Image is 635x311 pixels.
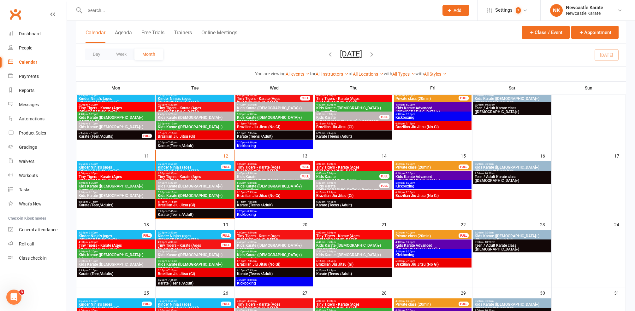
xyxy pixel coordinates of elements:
div: FULL [300,96,310,101]
span: - 4:20pm [405,163,415,165]
span: 6:15pm [237,132,312,135]
span: 4:40pm [157,113,233,116]
strong: You are viewing [255,71,286,76]
span: Tiny Tigers - Karate (Ages [DEMOGRAPHIC_DATA]) [237,97,300,104]
div: NK [550,4,563,17]
th: Sun [552,81,626,95]
span: Teen / Adult Karate class ([DEMOGRAPHIC_DATA]+) [474,106,549,114]
span: Kids Karate ([DEMOGRAPHIC_DATA]+) Intermediate+ [157,194,233,201]
strong: with [415,71,424,76]
span: 9:00am [474,103,549,106]
div: Waivers [19,159,34,164]
span: 4:00pm [395,94,459,97]
a: Roll call [8,237,67,251]
span: Kids Karate ([DEMOGRAPHIC_DATA]+) Beginners [78,194,153,201]
span: 8:20am [474,163,549,165]
span: Kids Karate ([DEMOGRAPHIC_DATA]+) Beginners [157,184,233,192]
span: Kids Karate ([DEMOGRAPHIC_DATA]+) Intermediate+ [237,116,312,123]
span: - 7:15pm [325,122,336,125]
span: - 4:30pm [88,103,98,106]
span: Tiny Tigers - Karate (Ages [DEMOGRAPHIC_DATA]) [316,165,391,173]
span: Kids Karate ([DEMOGRAPHIC_DATA]+) Beginners [237,175,300,182]
span: Teen / Adult Karate class ([DEMOGRAPHIC_DATA]+) [474,175,549,182]
span: - 3:50pm [167,163,177,165]
span: 4:00pm [395,163,459,165]
span: - 9:00am [484,163,494,165]
span: - 6:10pm [88,191,98,194]
span: Kickboxing [237,213,312,216]
span: 4:40pm [395,172,470,175]
div: General attendance [19,227,57,232]
span: - 8:10pm [246,141,257,144]
th: Fri [393,81,472,95]
span: - 5:20pm [246,241,257,244]
span: Brazilian Jiu Jitsu (No Gi) [395,194,470,198]
span: 4:00pm [78,241,153,244]
div: 17 [614,150,626,161]
span: Karate (Teen/Adults) [78,203,153,207]
div: 18 [144,219,155,229]
span: 4:00pm [395,231,459,234]
th: Thu [314,81,393,95]
a: All Styles [424,72,447,77]
a: Product Sales [8,126,67,140]
span: Kids Karate ([DEMOGRAPHIC_DATA]+) Beginners [316,116,380,123]
span: - 5:20pm [405,103,415,106]
div: 13 [302,150,314,161]
input: Search... [83,6,434,15]
span: Tiny Tigers - Karate (Ages [DEMOGRAPHIC_DATA]) [157,106,233,114]
span: Karate (Teens /Adult) [157,213,233,216]
span: - 6:30pm [405,181,415,184]
span: Kids Karate ([DEMOGRAPHIC_DATA]+) Beginners [157,116,233,123]
div: FULL [221,164,231,169]
span: - 4:30pm [167,241,177,244]
div: FULL [459,96,469,101]
span: Kinder Ninja's (ages [DEMOGRAPHIC_DATA]) [157,97,233,104]
span: Kids Karate Advanced ([DEMOGRAPHIC_DATA]+) [395,106,470,114]
span: 4:00pm [78,103,153,106]
span: 5:30pm [237,181,312,184]
span: Kinder Ninja's (ages [DEMOGRAPHIC_DATA]) [157,165,221,173]
span: Brazilian Jiu Jitsu (Gi) [157,135,233,138]
span: Kids Karate ([DEMOGRAPHIC_DATA]+) White belt to Black belt [474,165,549,173]
div: Automations [19,116,45,121]
a: Automations [8,112,67,126]
span: 6:15pm [157,132,233,135]
span: - 5:20pm [325,103,336,106]
span: - 4:20pm [405,94,415,97]
button: [DATE] [340,49,362,58]
span: 1 [516,7,521,14]
span: Kinder Ninja's (ages [DEMOGRAPHIC_DATA]) [78,234,142,242]
a: Tasks [8,183,67,197]
div: 12 [223,150,234,161]
button: Class / Event [522,26,570,39]
a: Clubworx [8,6,23,22]
a: All Instructors [316,72,349,77]
div: 20 [302,219,314,229]
span: 5:30pm [237,113,312,116]
span: - 7:15pm [246,122,257,125]
span: 4:00pm [78,172,153,175]
div: FULL [221,233,231,238]
iframe: Intercom live chat [6,290,21,305]
span: Tiny Tigers - Karate (Ages [DEMOGRAPHIC_DATA]) [78,175,153,182]
span: - 10:20am [484,241,495,244]
div: FULL [300,164,310,169]
span: Kids Karate ([DEMOGRAPHIC_DATA]+) Intermediate+ [316,106,391,114]
span: 6:20pm [157,210,233,213]
span: 4:00pm [316,94,391,97]
span: 4:40pm [78,113,153,116]
span: 4:00pm [237,94,300,97]
span: 4:40pm [395,103,470,106]
span: - 7:15pm [88,200,98,203]
button: Free Trials [141,30,164,43]
span: - 7:15pm [88,132,98,135]
span: 3:25pm [78,94,153,97]
span: - 5:20pm [167,181,177,184]
span: - 6:10pm [167,191,177,194]
div: 11 [144,150,155,161]
span: 5:30pm [78,122,153,125]
span: - 7:45pm [325,200,336,203]
a: General attendance kiosk mode [8,223,67,237]
a: People [8,41,67,55]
